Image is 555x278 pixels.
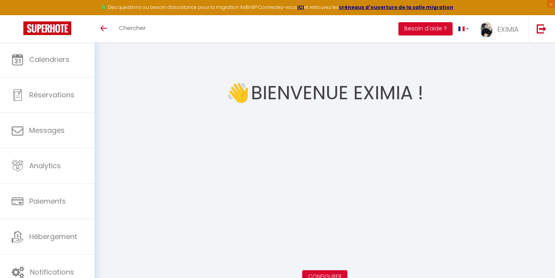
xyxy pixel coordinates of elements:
a: créneaux d'ouverture de la salle migration [339,4,453,11]
span: Hébergement [29,232,77,241]
span: Calendriers [29,55,69,64]
iframe: welcome-outil.mov [200,116,449,257]
a: ICI [297,4,304,11]
span: Paiements [29,196,66,206]
img: logout [537,24,546,33]
span: Analytics [29,161,61,171]
span: 👋 [226,78,250,107]
a: ... EXIMIA [475,15,529,42]
span: Chercher [119,24,146,32]
span: Réservations [29,90,74,100]
span: EXIMIA [497,25,519,34]
span: Messages [29,125,65,135]
a: Chercher [113,15,152,42]
span: Notifications [30,267,74,277]
img: Super Booking [23,21,71,35]
img: ... [481,22,492,37]
h1: Bienvenue EXIMIA ! [251,70,423,116]
button: Besoin d'aide ? [398,22,453,35]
